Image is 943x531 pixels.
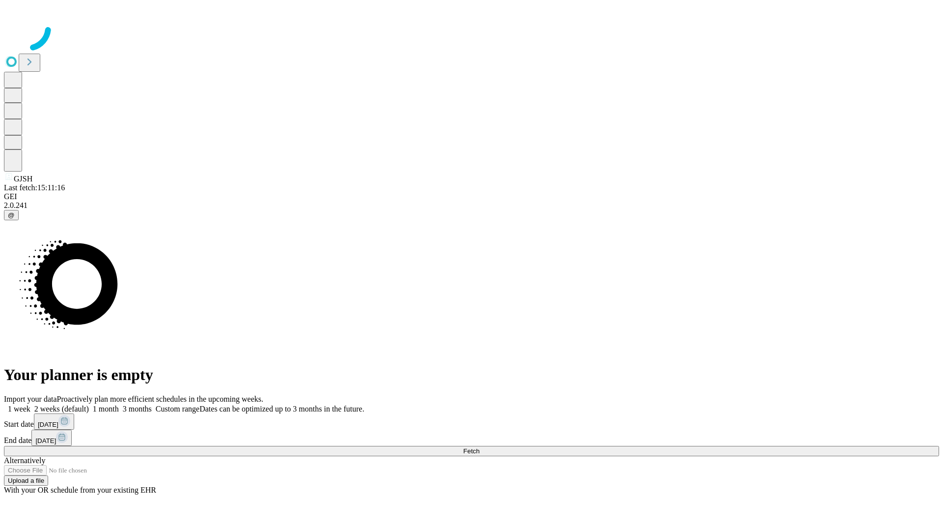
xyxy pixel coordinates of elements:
[123,405,152,413] span: 3 months
[4,201,939,210] div: 2.0.241
[4,192,939,201] div: GEI
[8,211,15,219] span: @
[4,183,65,192] span: Last fetch: 15:11:16
[14,175,32,183] span: GJSH
[4,366,939,384] h1: Your planner is empty
[38,421,58,428] span: [DATE]
[8,405,30,413] span: 1 week
[4,210,19,220] button: @
[4,456,45,465] span: Alternatively
[4,413,939,430] div: Start date
[199,405,364,413] span: Dates can be optimized up to 3 months in the future.
[57,395,263,403] span: Proactively plan more efficient schedules in the upcoming weeks.
[4,395,57,403] span: Import your data
[4,486,156,494] span: With your OR schedule from your existing EHR
[31,430,72,446] button: [DATE]
[156,405,199,413] span: Custom range
[4,446,939,456] button: Fetch
[4,475,48,486] button: Upload a file
[34,405,89,413] span: 2 weeks (default)
[463,447,479,455] span: Fetch
[4,430,939,446] div: End date
[35,437,56,444] span: [DATE]
[93,405,119,413] span: 1 month
[34,413,74,430] button: [DATE]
